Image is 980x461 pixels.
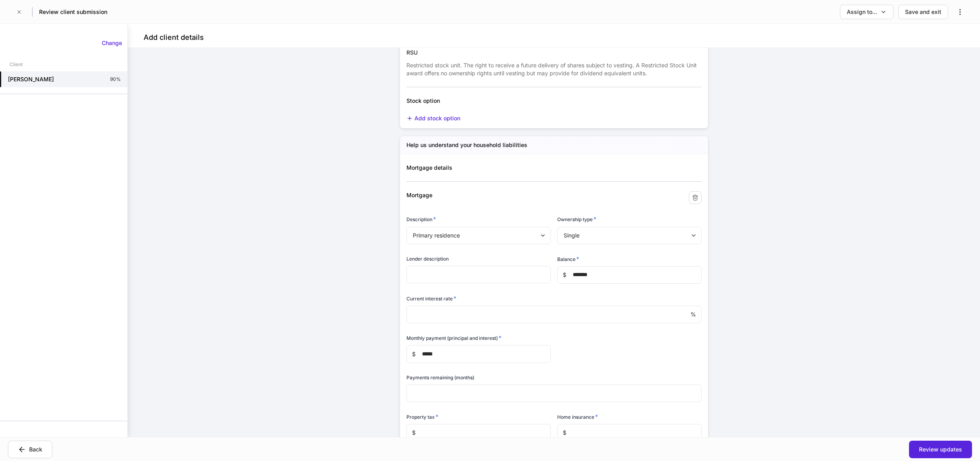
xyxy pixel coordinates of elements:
h6: Description [406,215,436,223]
button: Back [8,441,52,458]
div: Change [102,39,122,47]
div: Client [10,57,23,71]
div: Assign to... [847,8,877,16]
button: Add stock option [406,114,460,123]
div: RSU [406,49,702,57]
div: Save and exit [905,8,941,16]
div: % [406,306,702,323]
h6: Lender description [406,255,449,263]
p: $ [563,429,566,437]
span: Restricted stock unit. The right to receive a future delivery of shares subject to vesting. A Res... [406,62,697,77]
h4: Add client details [144,33,204,42]
h5: Help us understand your household liabilities [406,141,527,149]
div: Single [557,227,701,244]
p: $ [412,429,416,437]
div: Stock option [406,97,601,105]
div: Review updates [919,445,962,453]
button: Save and exit [898,5,948,19]
button: Change [97,37,127,49]
h5: [PERSON_NAME] [8,75,54,83]
p: $ [563,271,566,279]
h5: Mortgage details [406,164,702,172]
button: Review updates [909,441,972,458]
h6: Monthly payment (principal and interest) [406,334,501,342]
h6: Home insurance [557,413,598,421]
h6: Balance [557,255,579,263]
h6: Ownership type [557,215,596,223]
h6: Property tax [406,413,438,421]
button: Assign to... [840,5,893,19]
p: $ [412,350,416,358]
h5: Review client submission [39,8,107,16]
h6: Payments remaining (months) [406,374,474,381]
p: 90% [110,76,121,82]
div: Primary residence [406,227,550,244]
div: Mortgage [406,191,601,199]
h6: Current interest rate [406,294,456,302]
div: Back [29,445,42,453]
